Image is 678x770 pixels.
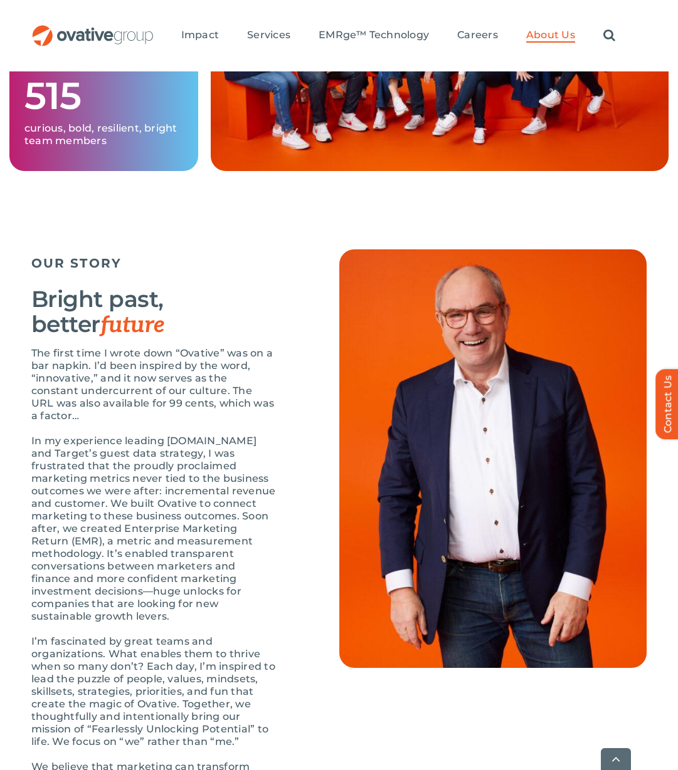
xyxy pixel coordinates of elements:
a: EMRge™ Technology [319,29,429,43]
p: The first time I wrote down “Ovative” was on a bar napkin. I’d been inspired by the word, “innova... [31,347,277,422]
span: Impact [181,29,219,41]
h3: Bright past, better [31,286,277,338]
p: I’m fascinated by great teams and organizations. What enables them to thrive when so many don’t? ... [31,635,277,748]
h5: OUR STORY [31,256,277,271]
p: curious, bold, resilient, bright team members [24,122,183,147]
a: OG_Full_horizontal_RGB [31,24,154,36]
span: Services [247,29,290,41]
p: In my experience leading [DOMAIN_NAME] and Target’s guest data strategy, I was frustrated that th... [31,435,277,623]
a: Impact [181,29,219,43]
a: Services [247,29,290,43]
span: future [100,311,165,339]
img: About Us – Our Story [339,249,647,669]
h1: 515 [24,76,183,116]
span: About Us [526,29,575,41]
a: About Us [526,29,575,43]
span: EMRge™ Technology [319,29,429,41]
a: Search [603,29,615,43]
nav: Menu [181,16,615,56]
a: Careers [457,29,498,43]
span: Careers [457,29,498,41]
